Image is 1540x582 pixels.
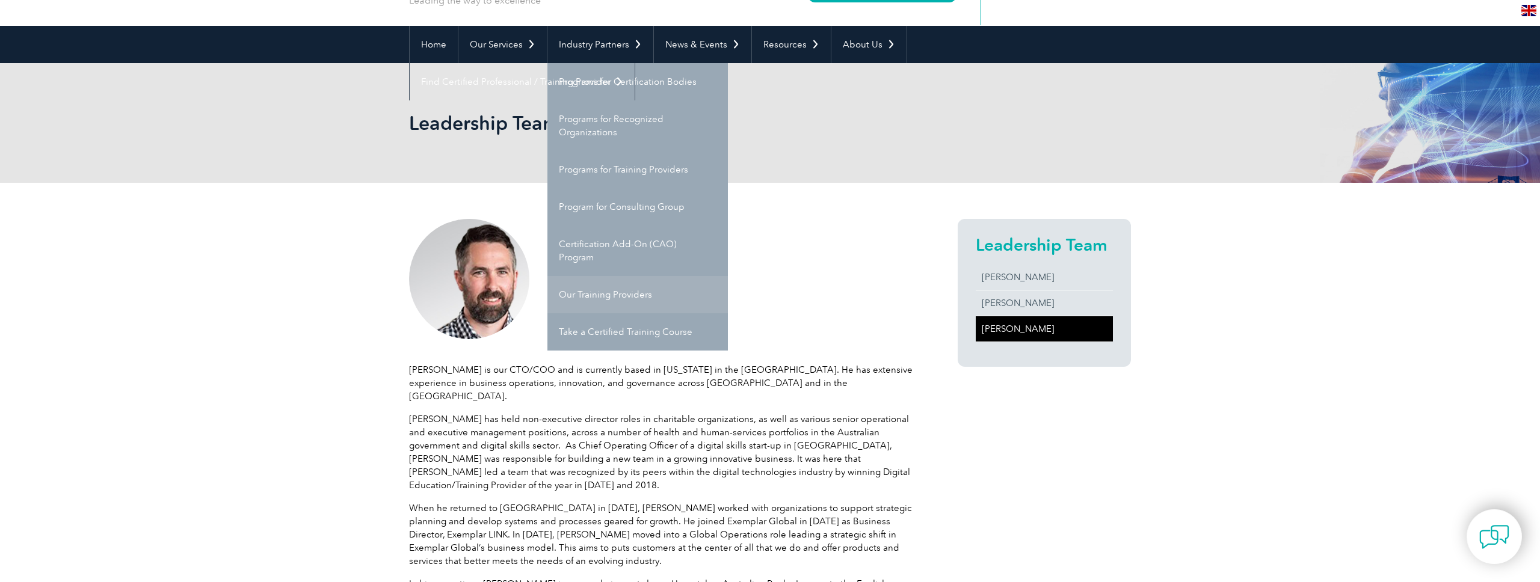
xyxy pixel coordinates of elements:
[409,412,914,492] p: [PERSON_NAME] has held non-executive director roles in charitable organizations, as well as vario...
[547,63,728,100] a: Programs for Certification Bodies
[976,290,1113,316] a: [PERSON_NAME]
[547,188,728,225] a: Program for Consulting Group
[831,26,907,63] a: About Us
[1479,522,1509,552] img: contact-chat.png
[547,276,728,313] a: Our Training Providers
[547,225,728,276] a: Certification Add-On (CAO) Program
[409,111,871,135] h1: Leadership Team
[410,26,458,63] a: Home
[547,26,653,63] a: Industry Partners
[976,265,1113,290] a: [PERSON_NAME]
[410,63,635,100] a: Find Certified Professional / Training Provider
[409,501,914,568] p: When he returned to [GEOGRAPHIC_DATA] in [DATE], [PERSON_NAME] worked with organizations to suppo...
[976,235,1113,254] h2: Leadership Team
[976,316,1113,342] a: [PERSON_NAME]
[547,100,728,151] a: Programs for Recognized Organizations
[409,363,914,403] p: [PERSON_NAME] is our CTO/COO and is currently based in [US_STATE] in the [GEOGRAPHIC_DATA]. He ha...
[458,26,547,63] a: Our Services
[547,151,728,188] a: Programs for Training Providers
[654,26,751,63] a: News & Events
[1521,5,1536,16] img: en
[547,313,728,351] a: Take a Certified Training Course
[752,26,831,63] a: Resources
